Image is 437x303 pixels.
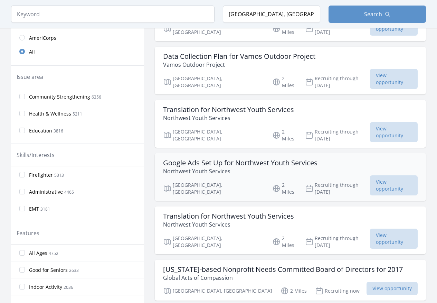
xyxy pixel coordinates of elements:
input: Health & Wellness 5211 [19,111,25,116]
p: 2 Miles [272,182,296,195]
a: AmeriCorps [11,31,144,45]
input: Administrative 4465 [19,189,25,194]
span: 5211 [73,111,82,117]
p: Recruiting through [DATE] [305,75,370,89]
input: Firefighter 5313 [19,172,25,177]
span: Community Strengthening [29,93,90,100]
span: 3816 [54,128,63,134]
input: Good for Seniors 2633 [19,267,25,273]
span: Health & Wellness [29,110,71,117]
p: 2 Miles [281,287,307,295]
legend: Issue area [17,73,43,81]
span: View opportunity [370,229,418,249]
span: All Ages [29,250,47,257]
p: Global Acts of Compassion [163,274,403,282]
h3: Google Ads Set Up for Northwest Youth Services [163,159,317,167]
p: Recruiting through [DATE] [305,235,370,249]
button: Search [329,6,426,23]
p: Northwest Youth Services [163,220,294,229]
span: Firefighter [29,172,53,178]
p: [GEOGRAPHIC_DATA], [GEOGRAPHIC_DATA] [163,75,264,89]
span: 3181 [40,206,50,212]
h3: Translation for Northwest Youth Services [163,105,294,114]
span: Indoor Activity [29,284,62,291]
input: EMT 3181 [19,206,25,211]
input: Location [223,6,320,23]
span: AmeriCorps [29,35,56,42]
span: 4752 [49,250,58,256]
span: 2633 [69,267,79,273]
h3: Data Collection Plan for Vamos Outdoor Project [163,52,315,61]
input: Community Strengthening 6356 [19,94,25,99]
p: Recruiting through [DATE] [305,22,370,36]
span: 6356 [92,94,101,100]
h3: Translation for Northwest Youth Services [163,212,294,220]
span: View opportunity [370,69,418,89]
span: Good for Seniors [29,267,68,274]
a: [US_STATE]-based Nonprofit Needs Committed Board of Directors for 2017 Global Acts of Compassion ... [155,260,426,301]
input: Indoor Activity 2036 [19,284,25,290]
p: 2 Miles [272,75,296,89]
input: All Ages 4752 [19,250,25,256]
p: 2 Miles [272,128,296,142]
h3: [US_STATE]-based Nonprofit Needs Committed Board of Directors for 2017 [163,265,403,274]
legend: Features [17,229,39,237]
p: Vamos Outdoor Project [163,61,315,69]
a: Translation for Northwest Youth Services Northwest Youth Services [GEOGRAPHIC_DATA], [GEOGRAPHIC_... [155,100,426,148]
a: Data Collection Plan for Vamos Outdoor Project Vamos Outdoor Project [GEOGRAPHIC_DATA], [GEOGRAPH... [155,47,426,94]
span: View opportunity [370,122,418,142]
span: Education [29,127,52,134]
p: 2 Miles [272,22,296,36]
p: [GEOGRAPHIC_DATA], [GEOGRAPHIC_DATA] [163,128,264,142]
span: View opportunity [367,282,418,295]
span: EMT [29,205,39,212]
p: Recruiting through [DATE] [305,182,370,195]
span: All [29,48,35,55]
input: Education 3816 [19,128,25,133]
p: Northwest Youth Services [163,167,317,175]
span: 5313 [54,172,64,178]
p: Recruiting through [DATE] [305,128,370,142]
p: Northwest Youth Services [163,114,294,122]
legend: Skills/Interests [17,151,55,159]
p: [GEOGRAPHIC_DATA], [GEOGRAPHIC_DATA] [163,287,272,295]
span: View opportunity [370,175,418,195]
p: 2 Miles [272,235,296,249]
a: All [11,45,144,58]
p: Recruiting now [315,287,360,295]
input: Keyword [11,6,215,23]
a: Google Ads Set Up for Northwest Youth Services Northwest Youth Services [GEOGRAPHIC_DATA], [GEOGR... [155,153,426,201]
span: Administrative [29,189,63,195]
p: [GEOGRAPHIC_DATA], [GEOGRAPHIC_DATA] [163,182,264,195]
p: [GEOGRAPHIC_DATA], [GEOGRAPHIC_DATA] [163,235,264,249]
span: 4465 [64,189,74,195]
span: 2036 [64,284,73,290]
span: Search [364,10,382,18]
p: [GEOGRAPHIC_DATA], [GEOGRAPHIC_DATA] [163,22,264,36]
a: Translation for Northwest Youth Services Northwest Youth Services [GEOGRAPHIC_DATA], [GEOGRAPHIC_... [155,206,426,254]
